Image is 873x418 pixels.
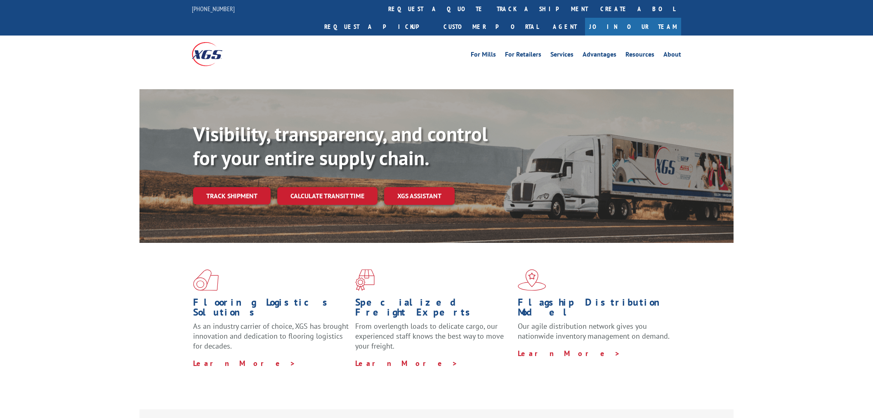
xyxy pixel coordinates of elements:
[545,18,585,36] a: Agent
[518,297,674,321] h1: Flagship Distribution Model
[193,297,349,321] h1: Flooring Logistics Solutions
[355,297,511,321] h1: Specialized Freight Experts
[505,51,541,60] a: For Retailers
[193,321,349,351] span: As an industry carrier of choice, XGS has brought innovation and dedication to flooring logistics...
[355,269,375,291] img: xgs-icon-focused-on-flooring-red
[192,5,235,13] a: [PHONE_NUMBER]
[625,51,654,60] a: Resources
[193,269,219,291] img: xgs-icon-total-supply-chain-intelligence-red
[550,51,573,60] a: Services
[518,321,670,341] span: Our agile distribution network gives you nationwide inventory management on demand.
[471,51,496,60] a: For Mills
[193,187,271,204] a: Track shipment
[663,51,681,60] a: About
[318,18,437,36] a: Request a pickup
[193,359,296,368] a: Learn More >
[518,269,546,291] img: xgs-icon-flagship-distribution-model-red
[193,121,488,171] b: Visibility, transparency, and control for your entire supply chain.
[583,51,616,60] a: Advantages
[384,187,455,205] a: XGS ASSISTANT
[355,321,511,358] p: From overlength loads to delicate cargo, our experienced staff knows the best way to move your fr...
[585,18,681,36] a: Join Our Team
[437,18,545,36] a: Customer Portal
[518,349,621,358] a: Learn More >
[277,187,378,205] a: Calculate transit time
[355,359,458,368] a: Learn More >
